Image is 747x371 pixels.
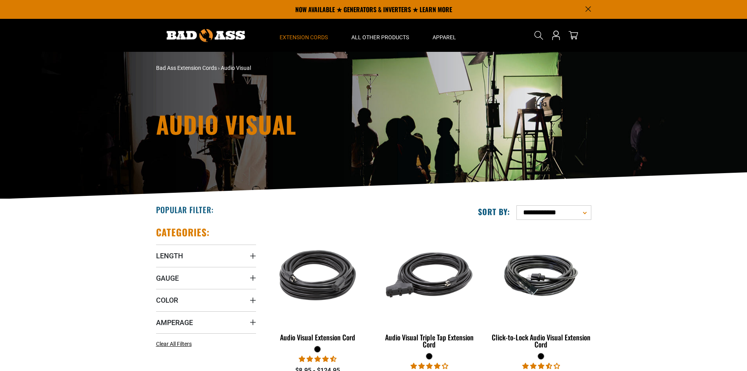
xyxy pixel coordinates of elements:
[156,296,178,305] span: Color
[156,289,256,311] summary: Color
[156,245,256,267] summary: Length
[351,34,409,41] span: All Other Products
[218,65,220,71] span: ›
[492,245,591,305] img: black
[156,251,183,260] span: Length
[280,34,328,41] span: Extension Cords
[156,311,256,333] summary: Amperage
[299,355,336,363] span: 4.71 stars
[421,19,468,52] summary: Apparel
[433,34,456,41] span: Apparel
[156,340,195,348] a: Clear All Filters
[156,267,256,289] summary: Gauge
[533,29,545,42] summary: Search
[167,29,245,42] img: Bad Ass Extension Cords
[491,334,591,348] div: Click-to-Lock Audio Visual Extension Cord
[221,65,251,71] span: Audio Visual
[156,318,193,327] span: Amperage
[268,19,340,52] summary: Extension Cords
[156,226,210,238] h2: Categories:
[156,65,217,71] a: Bad Ass Extension Cords
[411,362,448,370] span: 3.75 stars
[379,226,479,353] a: black Audio Visual Triple Tap Extension Cord
[491,226,591,353] a: black Click-to-Lock Audio Visual Extension Cord
[380,230,479,320] img: black
[156,341,192,347] span: Clear All Filters
[156,64,442,72] nav: breadcrumbs
[156,112,442,136] h1: Audio Visual
[156,274,179,283] span: Gauge
[340,19,421,52] summary: All Other Products
[268,226,368,345] a: black Audio Visual Extension Cord
[268,230,367,320] img: black
[156,205,214,215] h2: Popular Filter:
[268,334,368,341] div: Audio Visual Extension Cord
[379,334,479,348] div: Audio Visual Triple Tap Extension Cord
[522,362,560,370] span: 3.50 stars
[478,207,510,217] label: Sort by:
